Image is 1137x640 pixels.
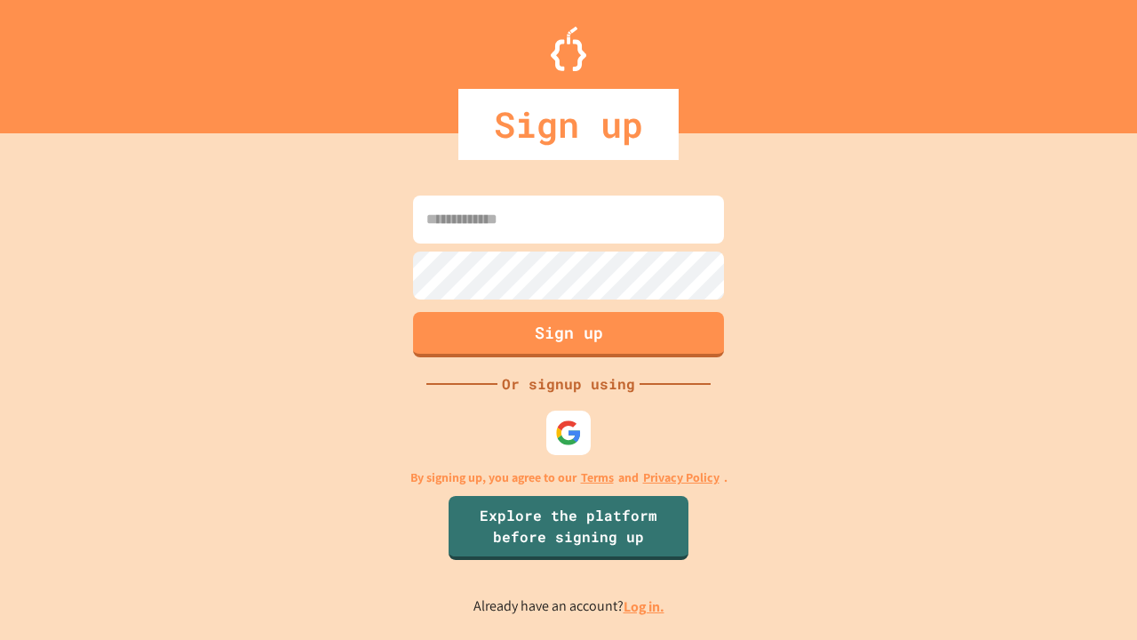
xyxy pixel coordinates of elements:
[581,468,614,487] a: Terms
[473,596,664,618] p: Already have an account?
[449,496,688,560] a: Explore the platform before signing up
[497,373,640,395] div: Or signup using
[413,312,724,357] button: Sign up
[458,89,679,160] div: Sign up
[643,468,720,487] a: Privacy Policy
[410,468,728,487] p: By signing up, you agree to our and .
[555,420,582,446] img: google-icon.svg
[624,597,664,616] a: Log in.
[551,27,586,71] img: Logo.svg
